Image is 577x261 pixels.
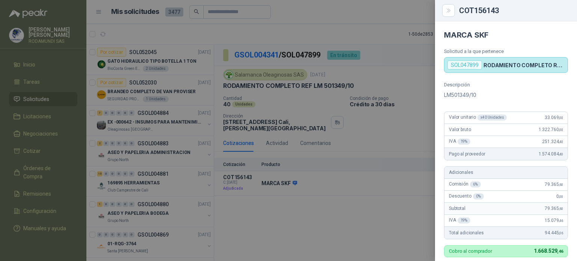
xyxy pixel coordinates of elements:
h4: MARCA SKF [444,30,568,39]
span: ,46 [557,249,563,254]
span: 33.069 [545,115,563,120]
span: ,60 [559,207,563,211]
span: Valor unitario [449,115,507,121]
p: Cobro al comprador [449,249,492,253]
div: 0 % [473,193,484,199]
p: LM501349/10 [444,91,568,100]
div: x 40 Unidades [477,115,507,121]
span: ,00 [559,116,563,120]
span: Valor bruto [449,127,471,132]
span: 0 [556,194,563,199]
p: RODAMIENTO COMPLETO REF LM 501349/10 [483,62,565,68]
span: Subtotal [449,206,465,211]
span: ,00 [559,128,563,132]
span: ,40 [559,152,563,156]
div: Total adicionales [444,227,568,239]
span: 1.574.084 [539,151,563,157]
span: 1.322.760 [539,127,563,132]
span: 15.079 [545,218,563,223]
div: 19 % [458,139,471,145]
p: Solicitud a la que pertenece [444,48,568,54]
span: IVA [449,217,470,223]
span: 79.365 [545,206,563,211]
p: Descripción [444,82,568,88]
span: ,00 [559,195,563,199]
div: COT156143 [459,7,568,14]
span: ,46 [559,219,563,223]
div: Adicionales [444,167,568,179]
span: IVA [449,139,470,145]
button: Close [444,6,453,15]
span: Pago al proveedor [449,151,485,157]
span: ,60 [559,183,563,187]
span: 251.324 [542,139,563,144]
div: 6 % [470,181,481,187]
span: Descuento [449,193,484,199]
div: SOL047899 [447,60,482,69]
span: ,40 [559,140,563,144]
span: 79.365 [545,182,563,187]
span: 1.668.529 [534,248,563,254]
div: 19 % [458,217,471,223]
span: 94.445 [545,230,563,235]
span: Comisión [449,181,481,187]
span: ,06 [559,231,563,235]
